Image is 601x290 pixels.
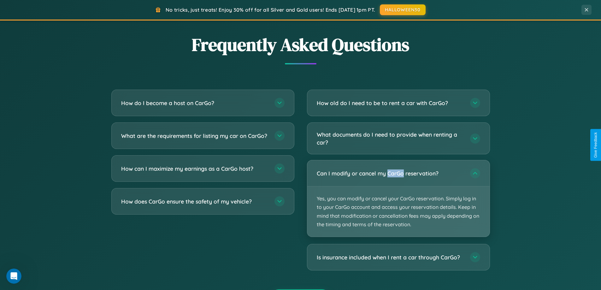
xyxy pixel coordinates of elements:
iframe: Intercom live chat [6,269,21,284]
h3: How can I maximize my earnings as a CarGo host? [121,165,268,173]
span: No tricks, just treats! Enjoy 30% off for all Silver and Gold users! Ends [DATE] 1pm PT. [166,7,375,13]
h3: What are the requirements for listing my car on CarGo? [121,132,268,140]
button: HALLOWEEN30 [380,4,426,15]
h2: Frequently Asked Questions [111,33,490,57]
h3: How does CarGo ensure the safety of my vehicle? [121,198,268,205]
div: Give Feedback [593,132,598,158]
h3: Is insurance included when I rent a car through CarGo? [317,253,464,261]
h3: How do I become a host on CarGo? [121,99,268,107]
h3: Can I modify or cancel my CarGo reservation? [317,169,464,177]
h3: What documents do I need to provide when renting a car? [317,131,464,146]
p: Yes, you can modify or cancel your CarGo reservation. Simply log in to your CarGo account and acc... [307,186,490,237]
h3: How old do I need to be to rent a car with CarGo? [317,99,464,107]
